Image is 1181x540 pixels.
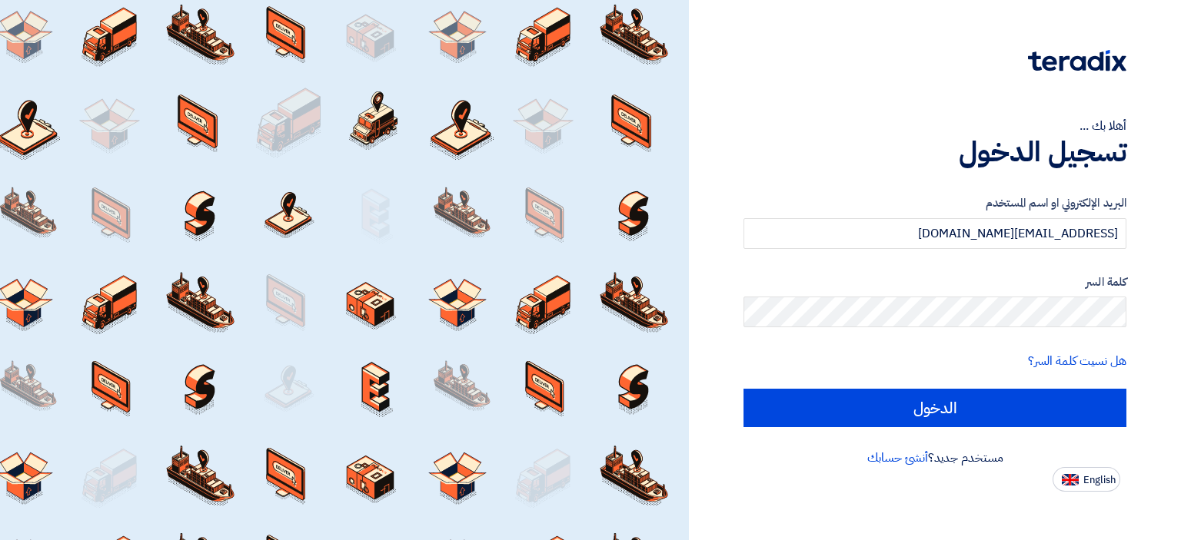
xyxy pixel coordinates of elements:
[1028,352,1126,370] a: هل نسيت كلمة السر؟
[744,117,1126,135] div: أهلا بك ...
[744,194,1126,212] label: البريد الإلكتروني او اسم المستخدم
[1053,467,1120,492] button: English
[1083,475,1116,485] span: English
[744,218,1126,249] input: أدخل بريد العمل الإلكتروني او اسم المستخدم الخاص بك ...
[744,273,1126,291] label: كلمة السر
[1062,474,1079,485] img: en-US.png
[867,449,928,467] a: أنشئ حسابك
[744,449,1126,467] div: مستخدم جديد؟
[744,389,1126,427] input: الدخول
[1028,50,1126,71] img: Teradix logo
[744,135,1126,169] h1: تسجيل الدخول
